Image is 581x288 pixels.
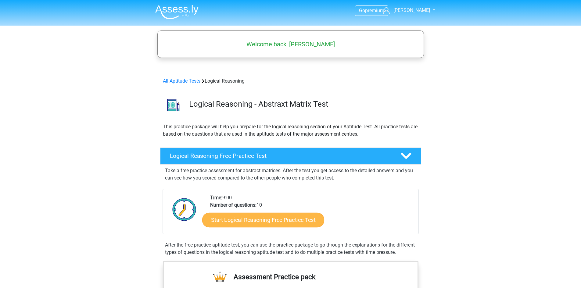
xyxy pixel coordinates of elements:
p: This practice package will help you prepare for the logical reasoning section of your Aptitude Te... [163,123,418,138]
b: Number of questions: [210,202,256,208]
span: [PERSON_NAME] [393,7,430,13]
h4: Logical Reasoning Free Practice Test [170,152,391,159]
span: premium [365,8,384,13]
div: Logical Reasoning [160,77,421,85]
a: [PERSON_NAME] [381,7,431,14]
a: All Aptitude Tests [163,78,200,84]
div: After the free practice aptitude test, you can use the practice package to go through the explana... [163,241,419,256]
span: Go [359,8,365,13]
a: Start Logical Reasoning Free Practice Test [202,212,324,227]
img: Clock [169,194,200,225]
img: Assessly [155,5,199,19]
p: Take a free practice assessment for abstract matrices. After the test you get access to the detai... [165,167,416,182]
a: Logical Reasoning Free Practice Test [158,148,424,165]
h3: Logical Reasoning - Abstraxt Matrix Test [189,99,416,109]
h5: Welcome back, [PERSON_NAME] [160,41,421,48]
div: 9:00 10 [206,194,418,234]
a: Gopremium [355,6,388,15]
b: Time: [210,195,222,201]
img: logical reasoning [160,92,186,118]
